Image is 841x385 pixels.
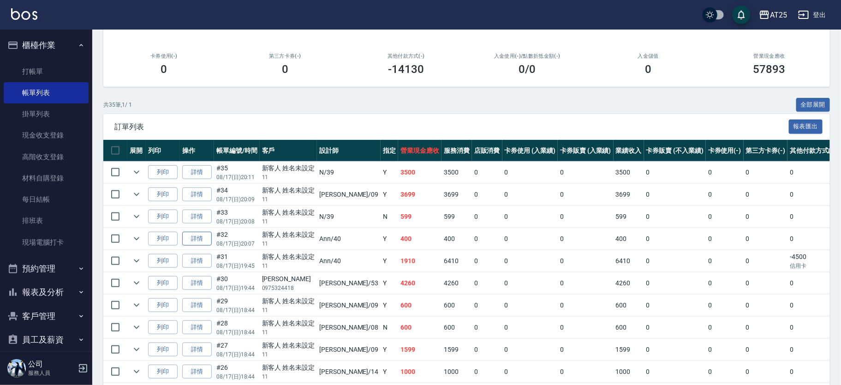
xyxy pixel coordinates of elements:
[502,184,558,205] td: 0
[28,369,75,377] p: 服務人員
[614,317,644,338] td: 600
[4,82,89,103] a: 帳單列表
[216,373,257,381] p: 08/17 (日) 18:44
[796,98,830,112] button: 全部展開
[706,162,744,183] td: 0
[148,232,178,246] button: 列印
[706,317,744,338] td: 0
[388,63,424,76] h3: -14130
[148,298,178,313] button: 列印
[398,140,441,162] th: 營業現金應收
[262,208,315,217] div: 新客人 姓名未設定
[787,317,838,338] td: 0
[262,350,315,359] p: 11
[770,9,787,21] div: AT25
[441,228,472,250] td: 400
[558,361,614,383] td: 0
[262,373,315,381] p: 11
[720,53,819,59] h2: 營業現金應收
[398,361,441,383] td: 1000
[644,295,706,316] td: 0
[644,140,706,162] th: 卡券販賣 (不入業績)
[441,206,472,228] td: 599
[214,140,260,162] th: 帳單編號/時間
[262,252,315,262] div: 新客人 姓名未設定
[4,125,89,146] a: 現金收支登錄
[317,228,381,250] td: Ann /40
[148,276,178,290] button: 列印
[357,53,456,59] h2: 其他付款方式(-)
[381,272,398,294] td: Y
[216,328,257,337] p: 08/17 (日) 18:44
[789,120,823,134] button: 報表匯出
[214,272,260,294] td: #30
[706,361,744,383] td: 0
[317,140,381,162] th: 設計師
[262,296,315,306] div: 新客人 姓名未設定
[214,250,260,272] td: #31
[130,365,143,379] button: expand row
[558,339,614,361] td: 0
[130,343,143,356] button: expand row
[744,206,788,228] td: 0
[4,61,89,82] a: 打帳單
[398,317,441,338] td: 600
[216,284,257,292] p: 08/17 (日) 19:44
[4,189,89,210] a: 每日結帳
[282,63,288,76] h3: 0
[787,295,838,316] td: 0
[644,250,706,272] td: 0
[744,162,788,183] td: 0
[441,184,472,205] td: 3699
[381,162,398,183] td: Y
[441,272,472,294] td: 4260
[644,361,706,383] td: 0
[148,210,178,224] button: 列印
[644,317,706,338] td: 0
[706,295,744,316] td: 0
[787,206,838,228] td: 0
[614,228,644,250] td: 400
[558,250,614,272] td: 0
[472,184,502,205] td: 0
[787,361,838,383] td: 0
[614,184,644,205] td: 3699
[262,262,315,270] p: 11
[502,162,558,183] td: 0
[398,339,441,361] td: 1599
[599,53,698,59] h2: 入金儲值
[502,250,558,272] td: 0
[502,295,558,316] td: 0
[148,343,178,357] button: 列印
[148,320,178,335] button: 列印
[441,250,472,272] td: 6410
[146,140,180,162] th: 列印
[148,365,178,379] button: 列印
[130,210,143,223] button: expand row
[614,272,644,294] td: 4260
[180,140,214,162] th: 操作
[441,339,472,361] td: 1599
[558,317,614,338] td: 0
[262,319,315,328] div: 新客人 姓名未設定
[755,6,791,24] button: AT25
[262,195,315,204] p: 11
[614,162,644,183] td: 3500
[558,295,614,316] td: 0
[398,272,441,294] td: 4260
[744,272,788,294] td: 0
[614,339,644,361] td: 1599
[130,298,143,312] button: expand row
[787,272,838,294] td: 0
[706,206,744,228] td: 0
[398,206,441,228] td: 599
[441,361,472,383] td: 1000
[7,359,26,378] img: Person
[130,254,143,268] button: expand row
[787,228,838,250] td: 0
[317,250,381,272] td: Ann /40
[472,228,502,250] td: 0
[216,306,257,314] p: 08/17 (日) 18:44
[787,339,838,361] td: 0
[148,165,178,180] button: 列印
